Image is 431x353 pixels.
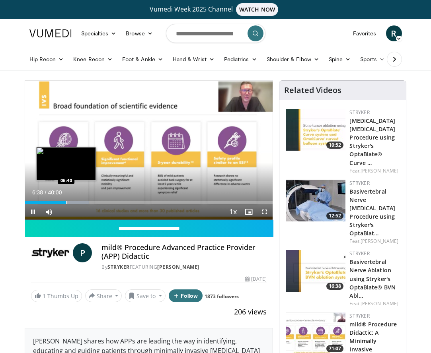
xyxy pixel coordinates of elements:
[284,85,341,95] h4: Related Videos
[361,238,398,244] a: [PERSON_NAME]
[349,238,400,245] div: Feat.
[168,51,219,67] a: Hand & Wrist
[32,189,43,196] span: 6:38
[349,109,369,116] a: Stryker
[219,51,262,67] a: Pediatrics
[349,188,395,237] a: Basivertebral Nerve [MEDICAL_DATA] Procedure using Stryker's OptaBlat…
[262,51,324,67] a: Shoulder & Elbow
[245,275,267,283] div: [DATE]
[68,51,117,67] a: Knee Recon
[257,204,273,220] button: Fullscreen
[41,204,57,220] button: Mute
[324,51,355,67] a: Spine
[25,51,69,67] a: Hip Recon
[169,289,203,302] button: Follow
[349,312,369,319] a: Stryker
[76,25,121,41] a: Specialties
[286,109,345,151] img: 0f0d9d51-420c-42d6-ac87-8f76a25ca2f4.150x105_q85_crop-smart_upscale.jpg
[349,258,395,299] a: Basivertebral Nerve Ablation using Stryker's OptaBlate® BVN Abl…
[349,117,395,167] a: [MEDICAL_DATA] [MEDICAL_DATA] Procedure using Stryker's OptaBlate® Curve …
[348,25,381,41] a: Favorites
[31,243,70,262] img: Stryker
[326,142,343,149] span: 10:52
[349,180,369,186] a: Stryker
[25,204,41,220] button: Pause
[361,300,398,307] a: [PERSON_NAME]
[349,300,400,307] div: Feat.
[326,283,343,290] span: 16:38
[236,3,278,16] span: WATCH NOW
[205,293,239,300] a: 1873 followers
[117,51,168,67] a: Foot & Ankle
[36,147,96,180] img: image.jpeg
[73,243,92,262] a: P
[225,204,241,220] button: Playback Rate
[43,292,46,300] span: 1
[361,167,398,174] a: [PERSON_NAME]
[166,24,265,43] input: Search topics, interventions
[286,180,345,221] a: 12:52
[101,264,267,271] div: By FEATURING
[31,290,82,302] a: 1 Thumbs Up
[25,3,407,16] a: Vumedi Week 2025 ChannelWATCH NOW
[157,264,199,270] a: [PERSON_NAME]
[45,189,47,196] span: /
[107,264,130,270] a: Stryker
[101,243,267,260] h4: mild® Procedure Advanced Practice Provider (APP) Didactic
[234,307,267,316] span: 206 views
[85,289,122,302] button: Share
[48,189,62,196] span: 40:00
[241,204,257,220] button: Enable picture-in-picture mode
[349,167,400,175] div: Feat.
[349,250,369,257] a: Stryker
[29,29,72,37] img: VuMedi Logo
[286,109,345,151] a: 10:52
[355,51,390,67] a: Sports
[286,250,345,292] a: 16:38
[326,212,343,219] span: 12:52
[25,201,273,204] div: Progress Bar
[25,81,273,220] video-js: Video Player
[286,180,345,221] img: defb5e87-9a59-4e45-9c94-ca0bb38673d3.150x105_q85_crop-smart_upscale.jpg
[121,25,158,41] a: Browse
[125,289,166,302] button: Save to
[326,345,343,352] span: 71:07
[386,25,402,41] a: R
[286,250,345,292] img: efc84703-49da-46b6-9c7b-376f5723817c.150x105_q85_crop-smart_upscale.jpg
